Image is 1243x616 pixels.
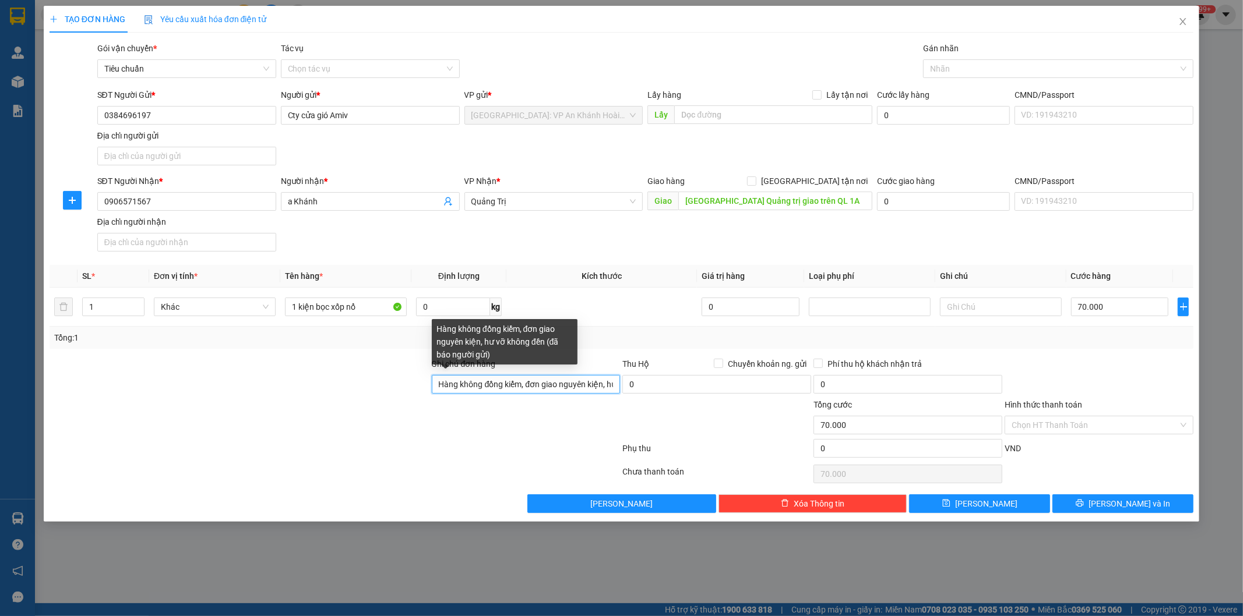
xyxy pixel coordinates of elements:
[443,197,453,206] span: user-add
[935,265,1066,288] th: Ghi chú
[702,271,745,281] span: Giá trị hàng
[144,15,267,24] span: Yêu cầu xuất hóa đơn điện tử
[50,15,58,23] span: plus
[281,88,460,101] div: Người gửi
[50,15,125,24] span: TẠO ĐƠN HÀNG
[1076,499,1084,508] span: printer
[438,271,480,281] span: Định lượng
[104,60,269,77] span: Tiêu chuẩn
[1178,302,1188,311] span: plus
[161,298,269,316] span: Khác
[30,55,198,100] span: [PHONE_NUMBER] - [DOMAIN_NAME]
[923,44,959,53] label: Gán nhãn
[97,233,276,252] input: Địa chỉ của người nhận
[1071,271,1111,281] span: Cước hàng
[622,465,813,486] div: Chưa thanh toán
[1005,400,1082,409] label: Hình thức thanh toán
[590,497,653,510] span: [PERSON_NAME]
[1089,497,1170,510] span: [PERSON_NAME] và In
[1178,298,1189,316] button: plus
[490,298,502,316] span: kg
[678,192,872,210] input: Dọc đường
[464,88,643,101] div: VP gửi
[432,375,621,394] input: Ghi chú đơn hàng
[1178,17,1188,26] span: close
[622,359,649,369] span: Thu Hộ
[582,271,622,281] span: Kích thước
[471,107,636,124] span: Hà Nội: VP An Khánh Hoài Đức
[781,499,789,508] span: delete
[942,499,950,508] span: save
[4,17,223,30] strong: BIÊN NHẬN VẬN CHUYỂN BẢO AN EXPRESS
[471,193,636,210] span: Quảng Trị
[97,175,276,187] div: SĐT Người Nhận
[877,106,1010,125] input: Cước lấy hàng
[702,298,800,316] input: 0
[955,497,1017,510] span: [PERSON_NAME]
[1052,494,1193,513] button: printer[PERSON_NAME] và In
[281,44,304,53] label: Tác vụ
[723,357,811,370] span: Chuyển khoản ng. gửi
[64,196,81,205] span: plus
[285,271,323,281] span: Tên hàng
[97,215,276,228] div: Địa chỉ người nhận
[97,88,276,101] div: SĐT Người Gửi
[281,175,460,187] div: Người nhận
[877,90,929,100] label: Cước lấy hàng
[154,271,198,281] span: Đơn vị tính
[97,44,157,53] span: Gói vận chuyển
[622,442,813,462] div: Phụ thu
[1015,175,1193,187] div: CMND/Passport
[464,176,497,186] span: VP Nhận
[804,265,935,288] th: Loại phụ phí
[97,147,276,165] input: Địa chỉ của người gửi
[877,176,935,186] label: Cước giao hàng
[54,331,480,344] div: Tổng: 1
[285,298,407,316] input: VD: Bàn, Ghế
[756,175,872,187] span: [GEOGRAPHIC_DATA] tận nơi
[719,494,907,513] button: deleteXóa Thông tin
[63,191,82,210] button: plus
[54,298,73,316] button: delete
[647,176,685,186] span: Giao hàng
[97,129,276,142] div: Địa chỉ người gửi
[877,192,1010,211] input: Cước giao hàng
[1005,444,1021,453] span: VND
[1015,88,1193,101] div: CMND/Passport
[822,88,872,101] span: Lấy tận nơi
[794,497,844,510] span: Xóa Thông tin
[909,494,1050,513] button: save[PERSON_NAME]
[647,192,678,210] span: Giao
[940,298,1062,316] input: Ghi Chú
[674,105,872,124] input: Dọc đường
[647,90,681,100] span: Lấy hàng
[823,357,927,370] span: Phí thu hộ khách nhận trả
[647,105,674,124] span: Lấy
[1167,6,1199,38] button: Close
[814,400,852,409] span: Tổng cước
[26,33,200,51] strong: (Công Ty TNHH Chuyển Phát Nhanh Bảo An - MST: 0109597835)
[432,319,578,364] div: Hàng không đồng kiểm, đơn giao nguyên kiện, hư vỡ không đền (đã báo người gửi)
[82,271,91,281] span: SL
[527,494,716,513] button: [PERSON_NAME]
[144,15,153,24] img: icon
